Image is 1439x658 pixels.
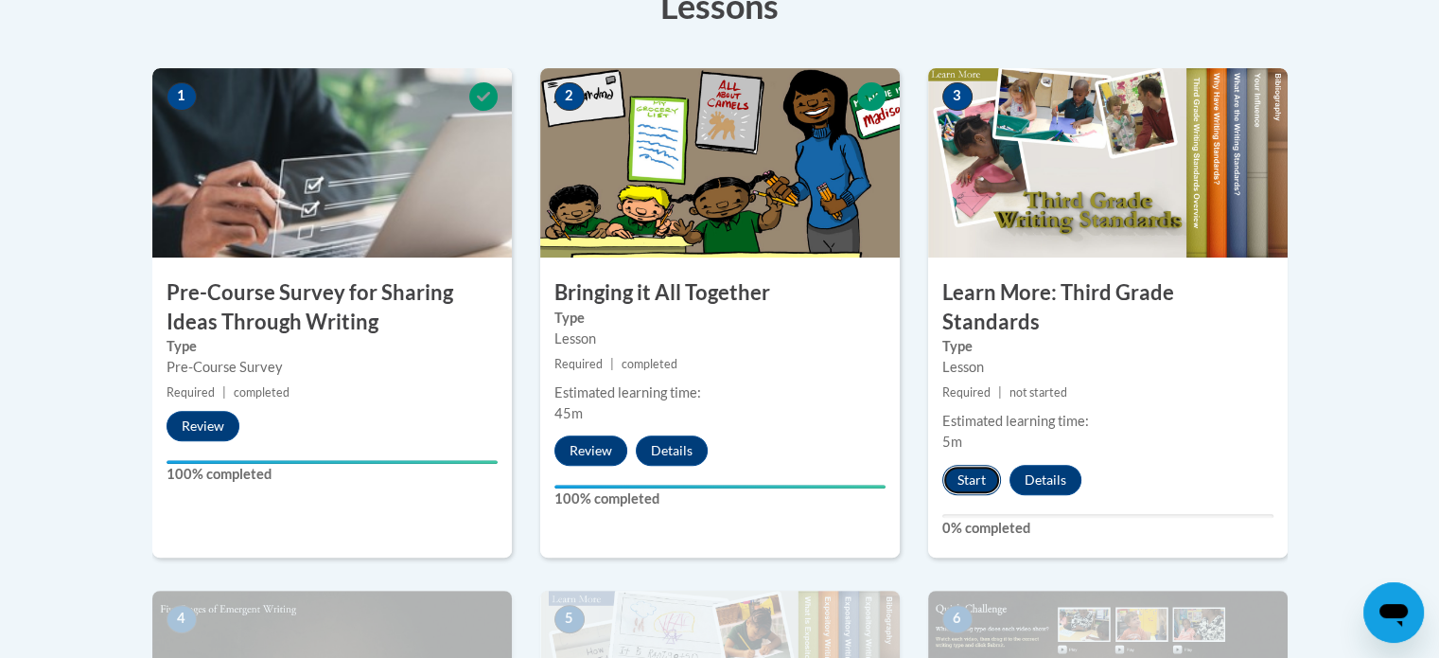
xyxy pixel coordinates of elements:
span: 4 [167,605,197,633]
span: 2 [554,82,585,111]
button: Start [942,465,1001,495]
h3: Pre-Course Survey for Sharing Ideas Through Writing [152,278,512,337]
label: Type [942,336,1273,357]
div: Lesson [942,357,1273,378]
h3: Learn More: Third Grade Standards [928,278,1288,337]
span: 6 [942,605,973,633]
img: Course Image [540,68,900,258]
span: 5 [554,605,585,633]
iframe: Button to launch messaging window [1363,582,1424,643]
label: 100% completed [167,464,498,485]
button: Details [636,436,708,466]
label: Type [167,336,498,357]
div: Pre-Course Survey [167,357,498,378]
span: | [222,385,226,400]
span: | [610,357,614,371]
span: 5m [942,434,962,450]
span: 1 [167,82,197,111]
span: completed [234,385,290,400]
div: Your progress [554,485,886,489]
span: Required [167,385,215,400]
div: Lesson [554,329,886,349]
span: completed [622,357,677,371]
img: Course Image [152,68,512,258]
label: Type [554,308,886,329]
span: Required [942,385,991,400]
span: Required [554,357,603,371]
button: Review [554,436,627,466]
button: Details [1009,465,1081,495]
span: 3 [942,82,973,111]
span: | [998,385,1002,400]
img: Course Image [928,68,1288,258]
div: Estimated learning time: [942,411,1273,432]
span: not started [1009,385,1067,400]
label: 100% completed [554,489,886,509]
h3: Bringing it All Together [540,278,900,308]
label: 0% completed [942,518,1273,539]
span: 45m [554,405,583,421]
div: Your progress [167,460,498,464]
button: Review [167,411,239,441]
div: Estimated learning time: [554,382,886,403]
